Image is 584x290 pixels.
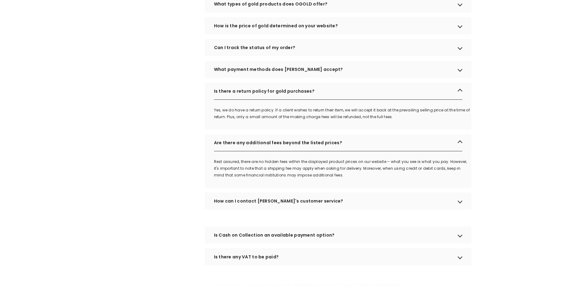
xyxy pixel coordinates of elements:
[214,107,471,120] div: Yes, we do have a return policy. If a client wishes to return their item, we will accept it back ...
[205,61,471,78] div: What payment methods does [PERSON_NAME] accept?
[205,226,471,244] div: Is Cash on Collection an available payment option?
[205,134,471,151] div: Are there any additional fees beyond the listed prices?
[205,39,471,56] div: Can I track the status of my order?
[214,158,471,179] div: Rest assured, there are no hidden fees within the displayed product prices on our website – what ...
[205,248,471,265] div: Is there any VAT to be paid?
[205,192,471,210] div: How can I contact [PERSON_NAME]'s customer service?
[205,83,471,100] div: Is there a return policy for gold purchases?
[205,17,471,34] div: How is the price of gold determined on your website?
